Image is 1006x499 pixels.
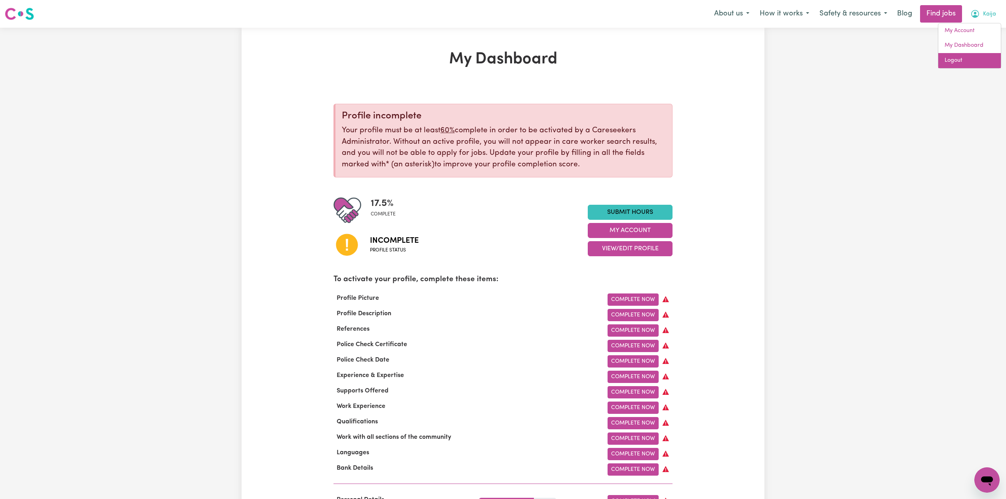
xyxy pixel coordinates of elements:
[342,125,666,171] p: Your profile must be at least complete in order to be activated by a Careseekers Administrator. W...
[370,235,419,247] span: Incomplete
[370,247,419,254] span: Profile status
[608,417,659,429] a: Complete Now
[5,7,34,21] img: Careseekers logo
[588,241,673,256] button: View/Edit Profile
[608,371,659,383] a: Complete Now
[608,324,659,337] a: Complete Now
[333,419,381,425] span: Qualifications
[754,6,814,22] button: How it works
[938,23,1001,69] div: My Account
[938,23,1001,38] a: My Account
[333,326,373,332] span: References
[333,50,673,69] h1: My Dashboard
[333,372,407,379] span: Experience & Expertise
[333,403,389,409] span: Work Experience
[974,467,1000,493] iframe: Button to launch messaging window
[608,432,659,445] a: Complete Now
[608,340,659,352] a: Complete Now
[371,211,396,218] span: complete
[608,386,659,398] a: Complete Now
[608,293,659,306] a: Complete Now
[333,274,673,286] p: To activate your profile, complete these items:
[371,196,396,211] span: 17.5 %
[333,434,454,440] span: Work with all sections of the community
[608,355,659,368] a: Complete Now
[386,161,434,168] span: an asterisk
[5,5,34,23] a: Careseekers logo
[333,295,382,301] span: Profile Picture
[709,6,754,22] button: About us
[371,196,402,224] div: Profile completeness: 17.5%
[440,127,455,134] u: 60%
[608,463,659,476] a: Complete Now
[608,448,659,460] a: Complete Now
[342,110,666,122] div: Profile incomplete
[588,223,673,238] button: My Account
[938,53,1001,68] a: Logout
[608,402,659,414] a: Complete Now
[333,357,392,363] span: Police Check Date
[333,449,372,456] span: Languages
[938,38,1001,53] a: My Dashboard
[814,6,892,22] button: Safety & resources
[333,310,394,317] span: Profile Description
[333,388,392,394] span: Supports Offered
[983,10,996,19] span: Kaija
[333,341,410,348] span: Police Check Certificate
[333,465,376,471] span: Bank Details
[965,6,1001,22] button: My Account
[588,205,673,220] a: Submit Hours
[892,5,917,23] a: Blog
[608,309,659,321] a: Complete Now
[920,5,962,23] a: Find jobs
